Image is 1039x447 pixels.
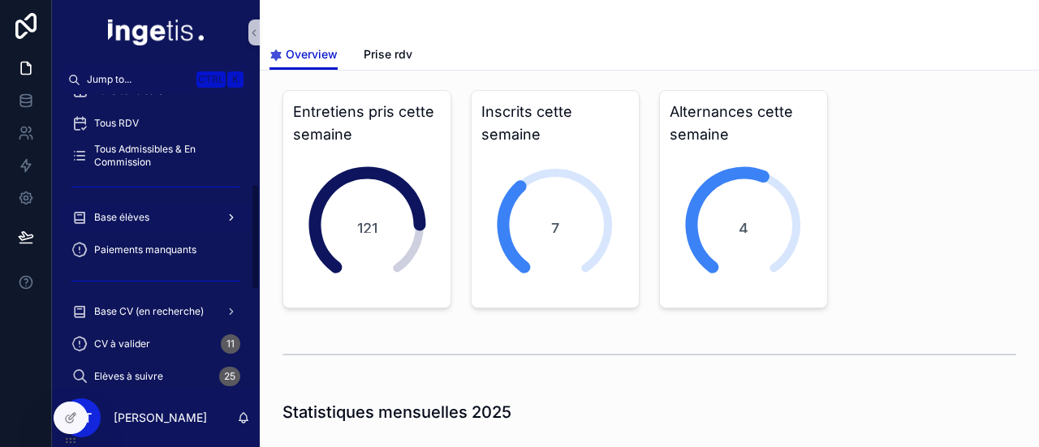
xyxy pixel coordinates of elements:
span: Base élèves [94,211,149,224]
a: Paiements manquants [62,235,250,264]
button: Jump to...CtrlK [62,65,250,94]
a: Overview [269,40,338,71]
h3: Entretiens pris cette semaine [293,101,441,146]
img: App logo [108,19,204,45]
p: [PERSON_NAME] [114,410,207,426]
div: 25 [219,367,240,386]
span: 4 [739,217,748,233]
span: Prise rdv [364,46,412,62]
span: 7 [551,217,559,233]
span: Tous RDV [94,117,139,130]
span: Overview [286,46,338,62]
div: 11 [221,334,240,354]
h1: Statistiques mensuelles 2025 [282,401,511,423]
span: CV à valider [94,337,150,350]
a: Prise rdv [364,40,412,72]
a: Base élèves [62,203,250,232]
span: Base CV (en recherche) [94,305,204,318]
span: Tous Admissibles & En Commission [94,143,234,169]
a: Tous RDV [62,109,250,138]
span: Elèves à suivre [94,370,163,383]
span: Jump to... [87,73,190,86]
div: scrollable content [52,94,260,389]
span: Paiements manquants [94,243,196,256]
a: Base CV (en recherche) [62,297,250,326]
span: K [229,73,242,86]
span: 121 [357,217,377,233]
h3: Alternances cette semaine [670,101,817,146]
a: Tous Admissibles & En Commission [62,141,250,170]
a: Elèves à suivre25 [62,362,250,391]
h3: Inscrits cette semaine [481,101,629,146]
span: Ctrl [196,71,226,88]
a: CV à valider11 [62,329,250,359]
